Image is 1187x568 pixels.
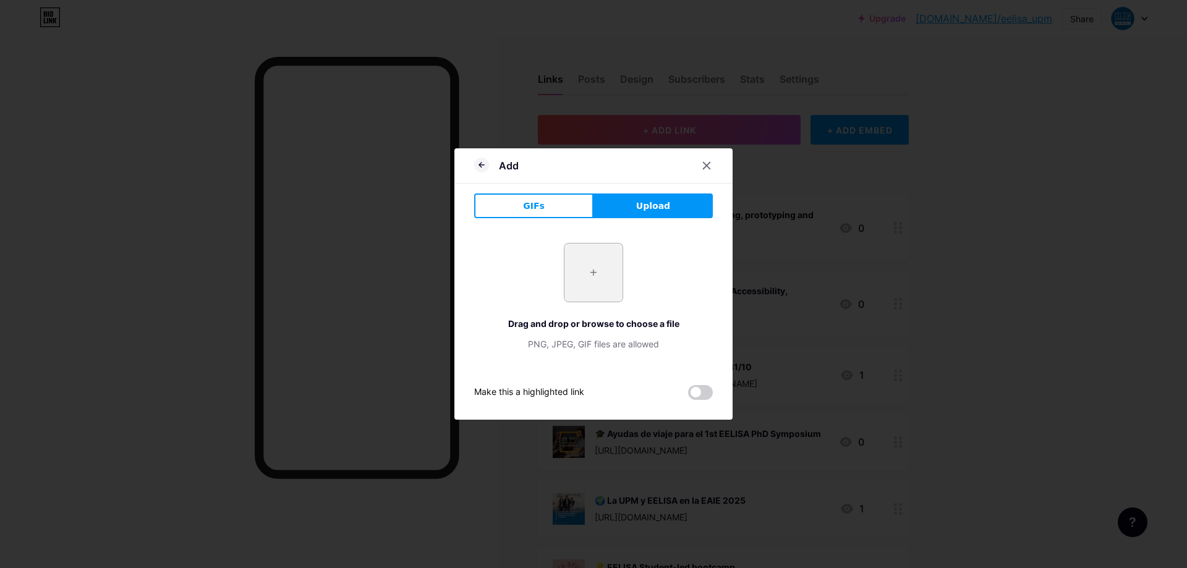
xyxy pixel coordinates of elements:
[474,317,713,330] div: Drag and drop or browse to choose a file
[636,200,670,213] span: Upload
[499,158,519,173] div: Add
[523,200,545,213] span: GIFs
[474,337,713,350] div: PNG, JPEG, GIF files are allowed
[474,193,593,218] button: GIFs
[593,193,713,218] button: Upload
[474,385,584,400] div: Make this a highlighted link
